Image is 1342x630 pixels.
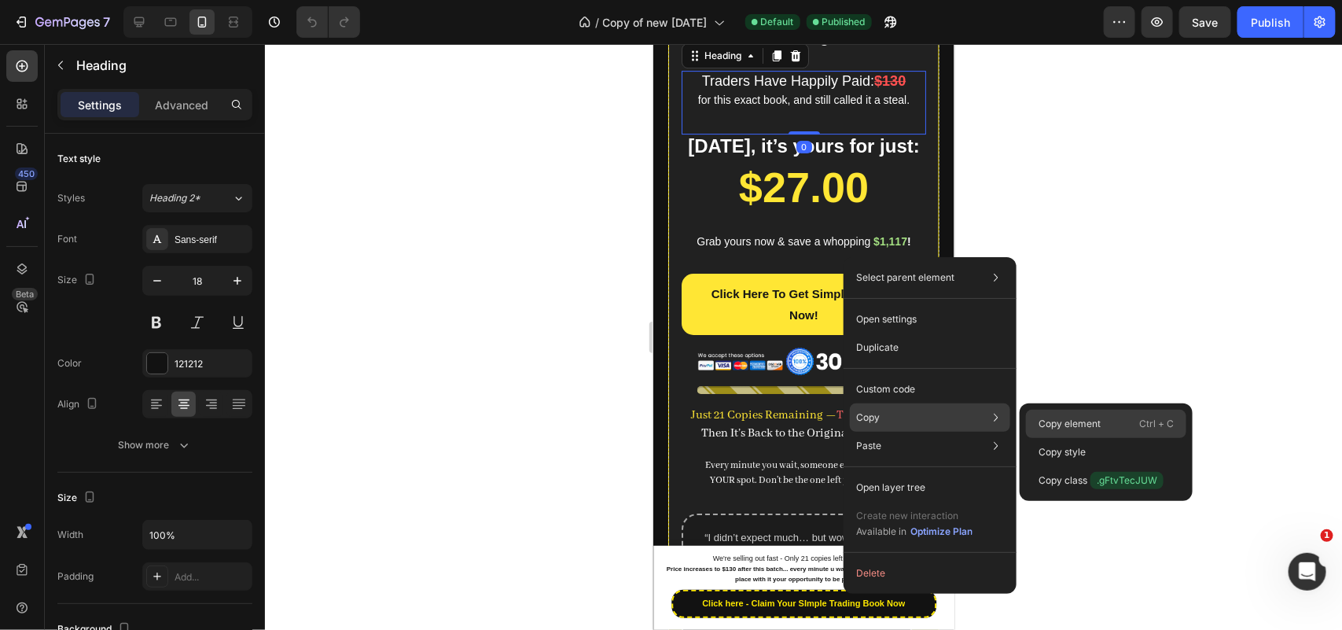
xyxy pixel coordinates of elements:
[856,312,917,326] p: Open settings
[1251,14,1290,31] div: Publish
[856,271,954,285] p: Select parent element
[1139,416,1174,432] p: Ctrl + C
[856,411,880,425] p: Copy
[175,357,248,371] div: 121212
[57,528,83,542] div: Width
[103,13,110,31] p: 7
[57,232,77,246] div: Font
[76,56,246,75] p: Heading
[1090,472,1164,489] span: .gFtvTecJUW
[856,341,899,355] p: Duplicate
[856,439,881,453] p: Paste
[653,44,954,630] iframe: Design area
[1039,445,1086,459] p: Copy style
[57,488,99,509] div: Size
[57,356,82,370] div: Color
[761,15,794,29] span: Default
[6,6,117,38] button: 7
[142,184,252,212] button: Heading 2*
[910,524,973,540] button: Optimize Plan
[175,570,248,584] div: Add...
[856,508,973,524] p: Create new interaction
[1179,6,1231,38] button: Save
[149,191,200,205] span: Heading 2*
[1039,472,1164,489] p: Copy class
[57,569,94,584] div: Padding
[57,431,252,459] button: Show more
[296,6,360,38] div: Undo/Redo
[1237,6,1303,38] button: Publish
[1193,16,1219,29] span: Save
[1039,417,1101,431] p: Copy element
[856,481,925,495] p: Open layer tree
[856,525,906,537] span: Available in
[57,394,101,415] div: Align
[57,191,85,205] div: Styles
[1289,553,1326,591] iframe: Intercom live chat
[15,168,38,180] div: 450
[78,97,122,113] p: Settings
[119,437,192,453] div: Show more
[57,152,101,166] div: Text style
[856,382,915,396] p: Custom code
[143,521,252,549] input: Auto
[603,14,708,31] span: Copy of new [DATE]
[596,14,600,31] span: /
[1321,529,1333,542] span: 1
[155,97,208,113] p: Advanced
[12,288,38,300] div: Beta
[175,233,248,247] div: Sans-serif
[57,270,99,291] div: Size
[822,15,866,29] span: Published
[850,559,1010,588] button: Delete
